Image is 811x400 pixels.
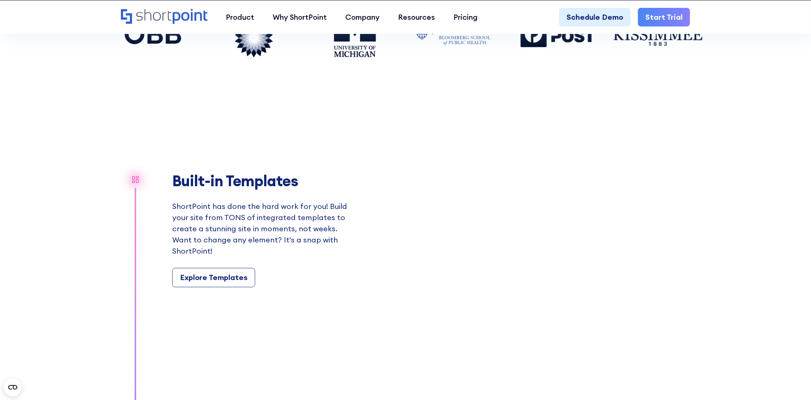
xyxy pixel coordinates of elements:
a: Company [336,8,389,26]
div: Company [346,12,380,23]
iframe: Chat Widget [774,364,811,400]
button: Open CMP widget [4,378,22,396]
a: Pricing [445,8,487,26]
a: Start Trial [638,8,690,26]
a: Explore Templates [172,268,255,287]
div: Why ShortPoint [273,12,327,23]
h2: Built-in Templates [172,172,349,190]
a: Product [217,8,264,26]
p: ShortPoint has done the hard work for you! Build your site from TONS of integrated templates to c... [172,201,349,257]
div: Resources [398,12,435,23]
a: Why ShortPoint [264,8,336,26]
video: Your browser does not support the video tag. [374,99,690,360]
a: Schedule Demo [559,8,631,26]
a: Resources [389,8,445,26]
div: Explore Templates [180,272,247,283]
a: Home [121,9,208,25]
div: Pricing [454,12,478,23]
div: Product [226,12,254,23]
